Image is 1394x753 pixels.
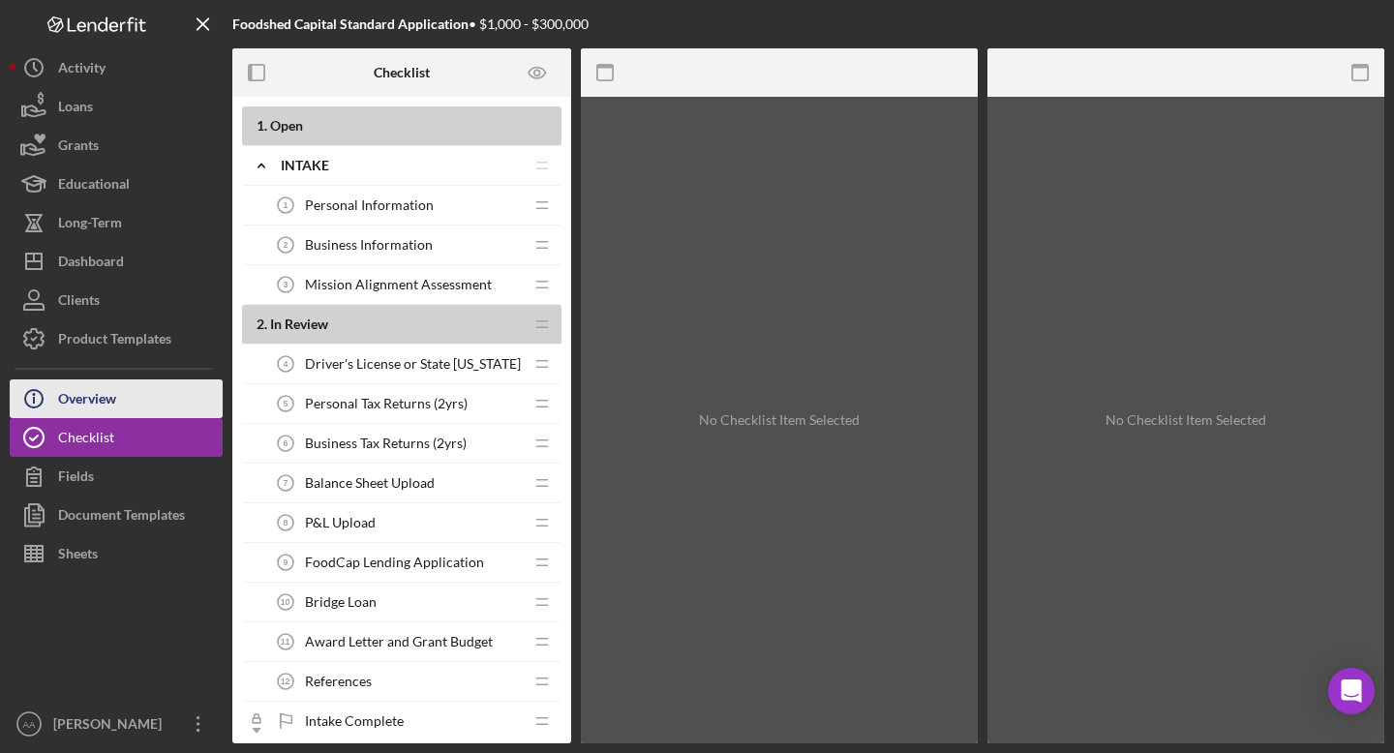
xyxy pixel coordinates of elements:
span: Intake Complete [305,713,404,729]
button: Educational [10,165,223,203]
tspan: 5 [284,399,288,408]
div: Dashboard [58,242,124,286]
div: Educational [58,165,130,208]
div: Sheets [58,534,98,578]
div: Loans [58,87,93,131]
div: Product Templates [58,319,171,363]
b: Foodshed Capital Standard Application [232,15,469,32]
tspan: 12 [281,677,290,686]
span: Open [270,117,303,134]
span: Bridge Loan [305,594,377,610]
tspan: 3 [284,280,288,289]
tspan: 10 [281,597,290,607]
div: Overview [58,379,116,423]
button: AA[PERSON_NAME] [10,705,223,743]
span: Personal Tax Returns (2yrs) [305,396,468,411]
button: Document Templates [10,496,223,534]
span: FoodCap Lending Application [305,555,484,570]
span: Driver's License or State [US_STATE] [305,356,521,372]
span: 2 . [257,316,267,332]
span: Business Tax Returns (2yrs) [305,436,467,451]
tspan: 1 [284,200,288,210]
tspan: 6 [284,438,288,448]
div: Long-Term [58,203,122,247]
div: [PERSON_NAME] [48,705,174,748]
tspan: 9 [284,557,288,567]
text: AA [23,719,36,730]
span: Balance Sheet Upload [305,475,435,491]
div: • $1,000 - $300,000 [232,16,589,32]
span: Mission Alignment Assessment [305,277,492,292]
div: No Checklist Item Selected [1106,412,1266,428]
button: Long-Term [10,203,223,242]
span: Business Information [305,237,433,253]
button: Sheets [10,534,223,573]
span: In Review [270,316,328,332]
span: Award Letter and Grant Budget [305,634,493,649]
span: Personal Information [305,197,434,213]
tspan: 11 [281,637,290,647]
button: Preview as [516,51,560,95]
div: Clients [58,281,100,324]
button: Activity [10,48,223,87]
button: Checklist [10,418,223,457]
span: 1 . [257,117,267,134]
div: Open Intercom Messenger [1328,668,1375,714]
div: Intake [281,158,523,173]
span: P&L Upload [305,515,376,530]
div: No Checklist Item Selected [699,412,860,428]
div: Activity [58,48,106,92]
button: Dashboard [10,242,223,281]
div: Fields [58,457,94,500]
tspan: 4 [284,359,288,369]
button: Grants [10,126,223,165]
button: Clients [10,281,223,319]
button: Overview [10,379,223,418]
tspan: 8 [284,518,288,527]
span: References [305,674,372,689]
b: Checklist [374,65,430,80]
button: Product Templates [10,319,223,358]
div: Checklist [58,418,114,462]
tspan: 7 [284,478,288,488]
button: Loans [10,87,223,126]
button: Fields [10,457,223,496]
div: Grants [58,126,99,169]
tspan: 2 [284,240,288,250]
div: Document Templates [58,496,185,539]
